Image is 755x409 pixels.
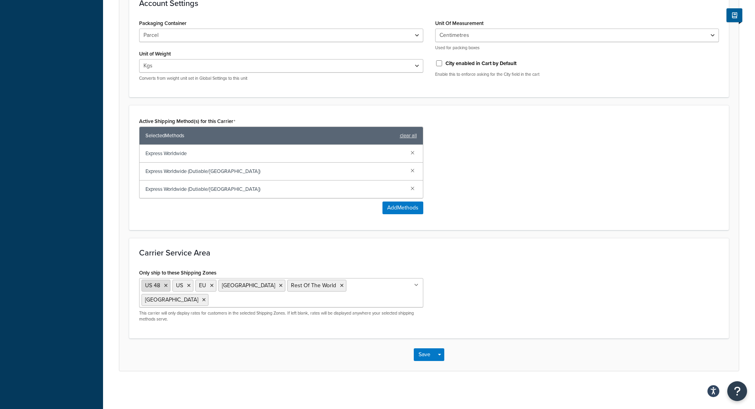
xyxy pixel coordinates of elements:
[727,381,747,401] button: Open Resource Center
[291,281,336,290] span: Rest Of The World
[139,270,216,276] label: Only ship to these Shipping Zones
[435,71,719,77] p: Enable this to enforce asking for the City field in the cart
[726,8,742,22] button: Show Help Docs
[145,166,404,177] span: Express Worldwide (Dutiable/[GEOGRAPHIC_DATA])
[382,202,423,214] button: AddMethods
[414,348,435,361] button: Save
[139,248,719,257] h3: Carrier Service Area
[145,296,198,304] span: [GEOGRAPHIC_DATA]
[145,130,396,141] span: Selected Methods
[199,281,206,290] span: EU
[145,148,404,159] span: Express Worldwide
[400,130,417,141] a: clear all
[222,281,275,290] span: [GEOGRAPHIC_DATA]
[139,20,187,26] label: Packaging Container
[435,20,484,26] label: Unit Of Measurement
[139,310,423,323] p: This carrier will only display rates for customers in the selected Shipping Zones. If left blank,...
[445,60,516,67] label: City enabled in Cart by Default
[139,51,171,57] label: Unit of Weight
[139,118,235,125] label: Active Shipping Method(s) for this Carrier
[435,45,719,51] p: Used for packing boxes
[145,281,160,290] span: US 48
[176,281,183,290] span: US
[145,184,404,195] span: Express Worldwide (Dutiable/[GEOGRAPHIC_DATA])
[139,75,423,81] p: Converts from weight unit set in Global Settings to this unit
